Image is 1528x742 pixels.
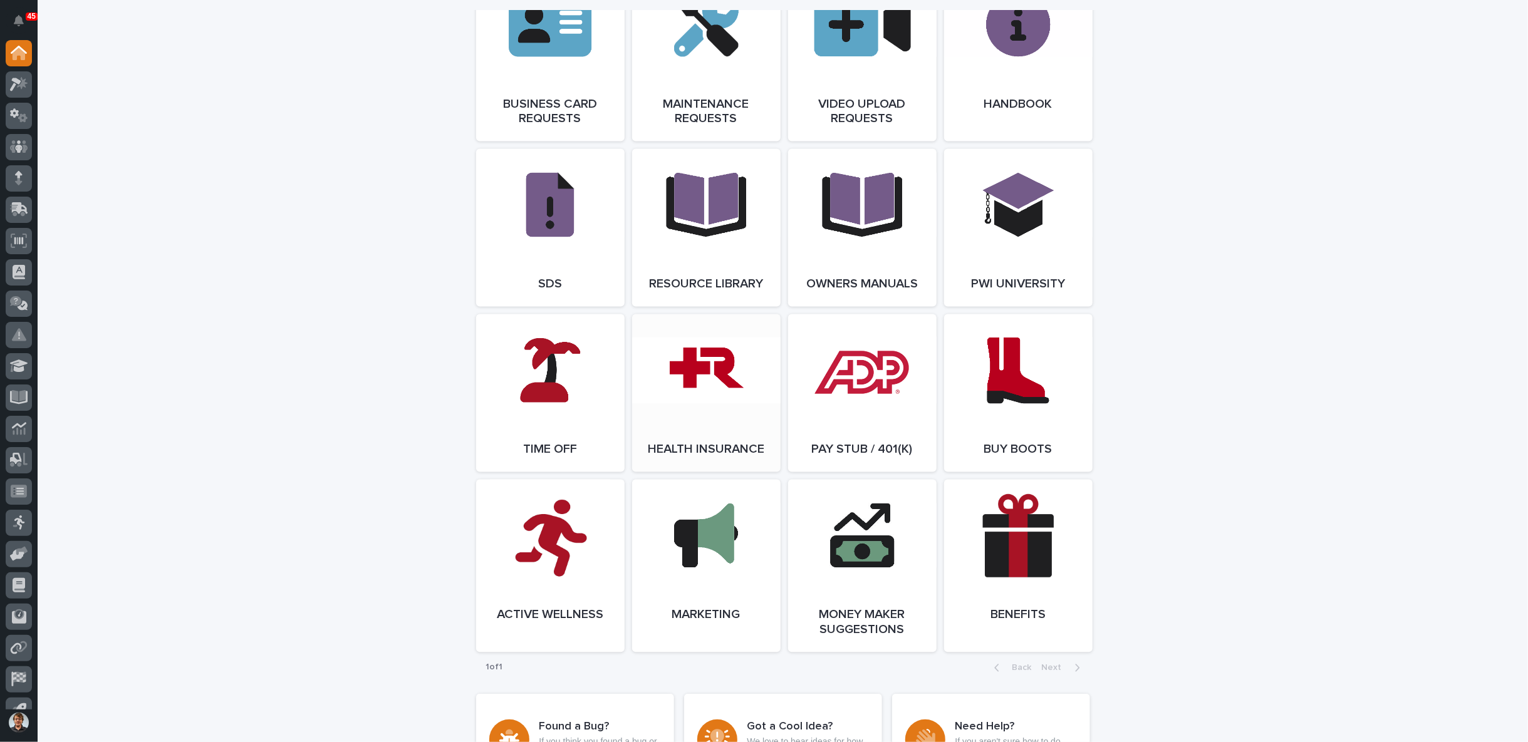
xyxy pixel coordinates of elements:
a: Time Off [476,314,625,472]
a: Owners Manuals [788,149,937,307]
a: Pay Stub / 401(k) [788,314,937,472]
a: SDS [476,149,625,307]
h3: Need Help? [955,721,1077,734]
button: Next [1037,662,1090,674]
a: Active Wellness [476,480,625,652]
h3: Got a Cool Idea? [747,721,869,734]
div: Notifications45 [16,15,32,35]
h3: Found a Bug? [539,721,661,734]
a: PWI University [944,149,1093,307]
span: Back [1005,664,1032,672]
a: Resource Library [632,149,781,307]
p: 45 [28,12,36,21]
a: Health Insurance [632,314,781,472]
a: Marketing [632,480,781,652]
p: 1 of 1 [476,652,513,683]
button: users-avatar [6,709,32,736]
a: Benefits [944,480,1093,652]
button: Back [984,662,1037,674]
button: Notifications [6,8,32,34]
a: Money Maker Suggestions [788,480,937,652]
span: Next [1042,664,1069,672]
a: Buy Boots [944,314,1093,472]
